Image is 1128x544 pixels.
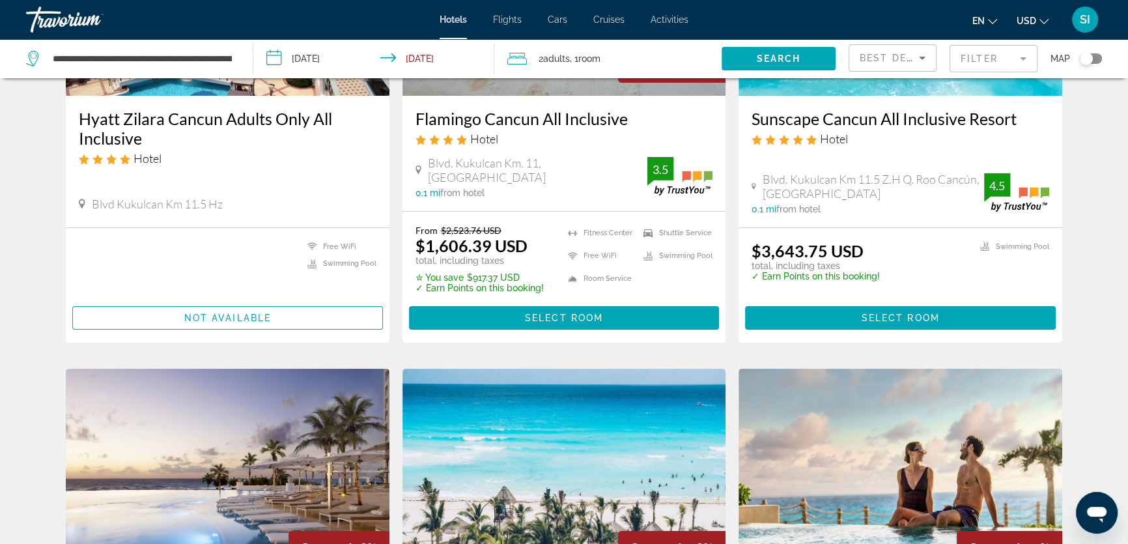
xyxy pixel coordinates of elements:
div: 4 star Hotel [416,132,713,146]
span: Not available [184,313,271,323]
a: Flamingo Cancun All Inclusive [416,109,713,128]
span: from hotel [440,188,485,198]
span: Hotel [134,151,162,165]
button: Filter [950,44,1037,73]
span: Room [578,53,600,64]
span: 0.1 mi [752,204,776,214]
span: Hotel [820,132,848,146]
button: Travelers: 2 adults, 0 children [494,39,722,78]
iframe: Button to launch messaging window [1076,492,1118,534]
span: USD [1017,16,1036,26]
a: Cruises [593,14,625,25]
span: SI [1080,13,1090,26]
div: 4 star Hotel [79,151,376,165]
span: Select Room [525,313,603,323]
span: 2 [539,50,570,68]
div: 4.5 [984,178,1010,193]
span: Hotel [470,132,498,146]
p: ✓ Earn Points on this booking! [416,283,544,293]
a: Select Room [409,309,720,323]
a: Cars [548,14,567,25]
li: Fitness Center [561,225,637,241]
a: Select Room [745,309,1056,323]
p: ✓ Earn Points on this booking! [752,271,880,281]
span: Search [757,53,801,64]
span: , 1 [570,50,600,68]
li: Shuttle Service [637,225,712,241]
li: Swimming Pool [637,248,712,264]
span: Map [1050,50,1070,68]
button: Not available [72,306,383,330]
span: Adults [543,53,570,64]
span: From [416,225,438,236]
p: total, including taxes [752,261,880,271]
span: Best Deals [860,53,927,63]
button: Select Room [745,306,1056,330]
button: User Menu [1068,6,1102,33]
a: Hyatt Zilara Cancun Adults Only All Inclusive [79,109,376,148]
span: Select Room [862,313,940,323]
span: Blvd. Kukulcan Km 11.5 Z.H Q. Roo Cancún, [GEOGRAPHIC_DATA] [763,172,984,201]
button: Toggle map [1070,53,1102,64]
span: Blvd Kukulcan Km 11.5 Hz [92,197,223,211]
span: Blvd. Kukulcan Km. 11, [GEOGRAPHIC_DATA] [428,156,647,184]
span: 0.1 mi [416,188,440,198]
button: Check-in date: Dec 30, 2025 Check-out date: Jan 6, 2026 [253,39,494,78]
li: Free WiFi [561,248,637,264]
p: total, including taxes [416,255,544,266]
button: Search [722,47,836,70]
li: Free WiFi [301,241,376,252]
a: Hotels [440,14,467,25]
div: 5 star Hotel [752,132,1049,146]
button: Select Room [409,306,720,330]
li: Swimming Pool [301,259,376,270]
li: Swimming Pool [974,241,1049,252]
li: Room Service [561,270,637,287]
img: trustyou-badge.svg [647,157,712,195]
button: Change language [972,11,997,30]
div: 3.5 [647,162,673,177]
p: $917.37 USD [416,272,544,283]
span: en [972,16,985,26]
img: trustyou-badge.svg [984,173,1049,212]
a: Activities [651,14,688,25]
button: Change currency [1017,11,1049,30]
del: $2,523.76 USD [441,225,501,236]
ins: $1,606.39 USD [416,236,528,255]
mat-select: Sort by [860,50,925,66]
a: Not available [72,309,383,323]
a: Flights [493,14,522,25]
a: Travorium [26,3,156,36]
span: ✮ You save [416,272,464,283]
span: from hotel [776,204,821,214]
ins: $3,643.75 USD [752,241,864,261]
a: Sunscape Cancun All Inclusive Resort [752,109,1049,128]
